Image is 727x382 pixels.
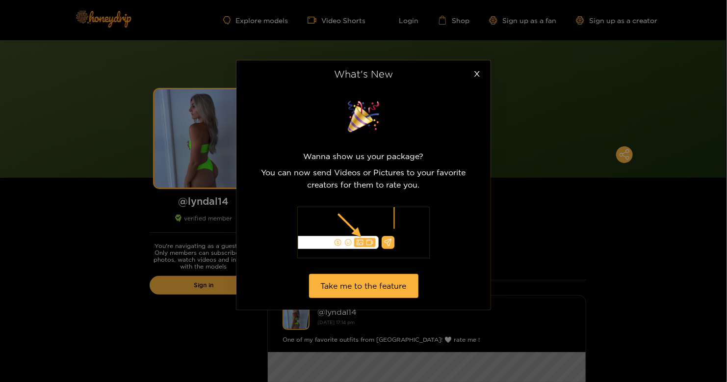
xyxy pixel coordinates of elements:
img: illustration [297,207,430,258]
p: You can now send Videos or Pictures to your favorite creators for them to rate you. [248,166,479,191]
span: close [473,70,481,78]
div: What's New [248,68,479,79]
p: Wanna show us your package? [248,150,479,162]
button: Close [463,60,491,88]
img: surprise image [339,99,388,135]
button: Take me to the feature [309,274,418,298]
